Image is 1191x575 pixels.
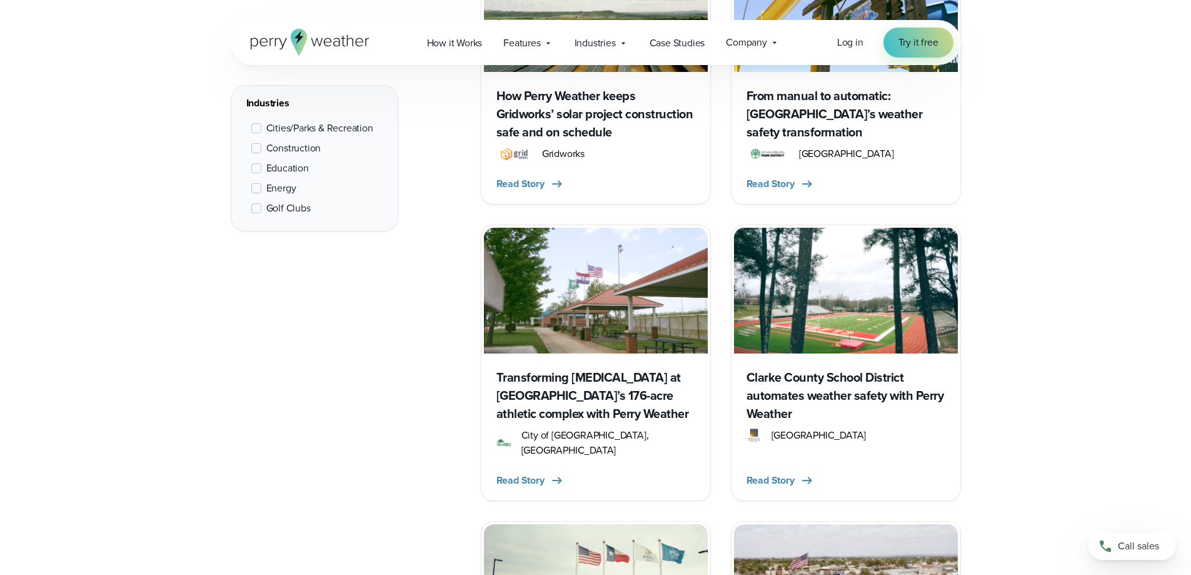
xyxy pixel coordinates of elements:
[496,369,695,423] h3: Transforming [MEDICAL_DATA] at [GEOGRAPHIC_DATA]’s 176-acre athletic complex with Perry Weather
[837,35,863,50] a: Log in
[496,473,565,488] button: Read Story
[726,35,767,50] span: Company
[496,176,545,191] span: Read Story
[481,225,711,501] a: Chesterfield Parks and Recreation Featured Image Transforming [MEDICAL_DATA] at [GEOGRAPHIC_DATA]...
[521,428,695,458] span: City of [GEOGRAPHIC_DATA], [GEOGRAPHIC_DATA]
[639,30,716,56] a: Case Studies
[746,146,789,161] img: Schaumburg-Park-District-1.svg
[731,225,961,501] a: Clarke County Schools Featured Image Clarke County School District automates weather safety with ...
[883,28,953,58] a: Try it free
[266,201,311,216] span: Golf Clubs
[266,141,321,156] span: Construction
[575,36,616,51] span: Industries
[416,30,493,56] a: How it Works
[1118,539,1159,554] span: Call sales
[746,87,945,141] h3: From manual to automatic: [GEOGRAPHIC_DATA]’s weather safety transformation
[746,176,795,191] span: Read Story
[496,473,545,488] span: Read Story
[484,228,708,354] img: Chesterfield Parks and Recreation Featured Image
[496,146,532,161] img: Gridworks.svg
[650,36,705,51] span: Case Studies
[496,176,565,191] button: Read Story
[496,435,511,450] img: Chesterfield MO Logo
[427,36,483,51] span: How it Works
[246,96,383,111] div: Industries
[503,36,540,51] span: Features
[542,146,585,161] span: Gridworks
[266,161,309,176] span: Education
[266,121,373,136] span: Cities/Parks & Recreation
[266,181,296,196] span: Energy
[1088,532,1176,560] a: Call sales
[746,369,945,423] h3: Clarke County School District automates weather safety with Perry Weather
[496,87,695,141] h3: How Perry Weather keeps Gridworks’ solar project construction safe and on schedule
[746,473,815,488] button: Read Story
[746,473,795,488] span: Read Story
[898,35,938,50] span: Try it free
[771,428,867,443] span: [GEOGRAPHIC_DATA]
[837,35,863,49] span: Log in
[746,428,761,443] img: Clarke County Schools Logo Color
[799,146,894,161] span: [GEOGRAPHIC_DATA]
[734,228,958,354] img: Clarke County Schools Featured Image
[746,176,815,191] button: Read Story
